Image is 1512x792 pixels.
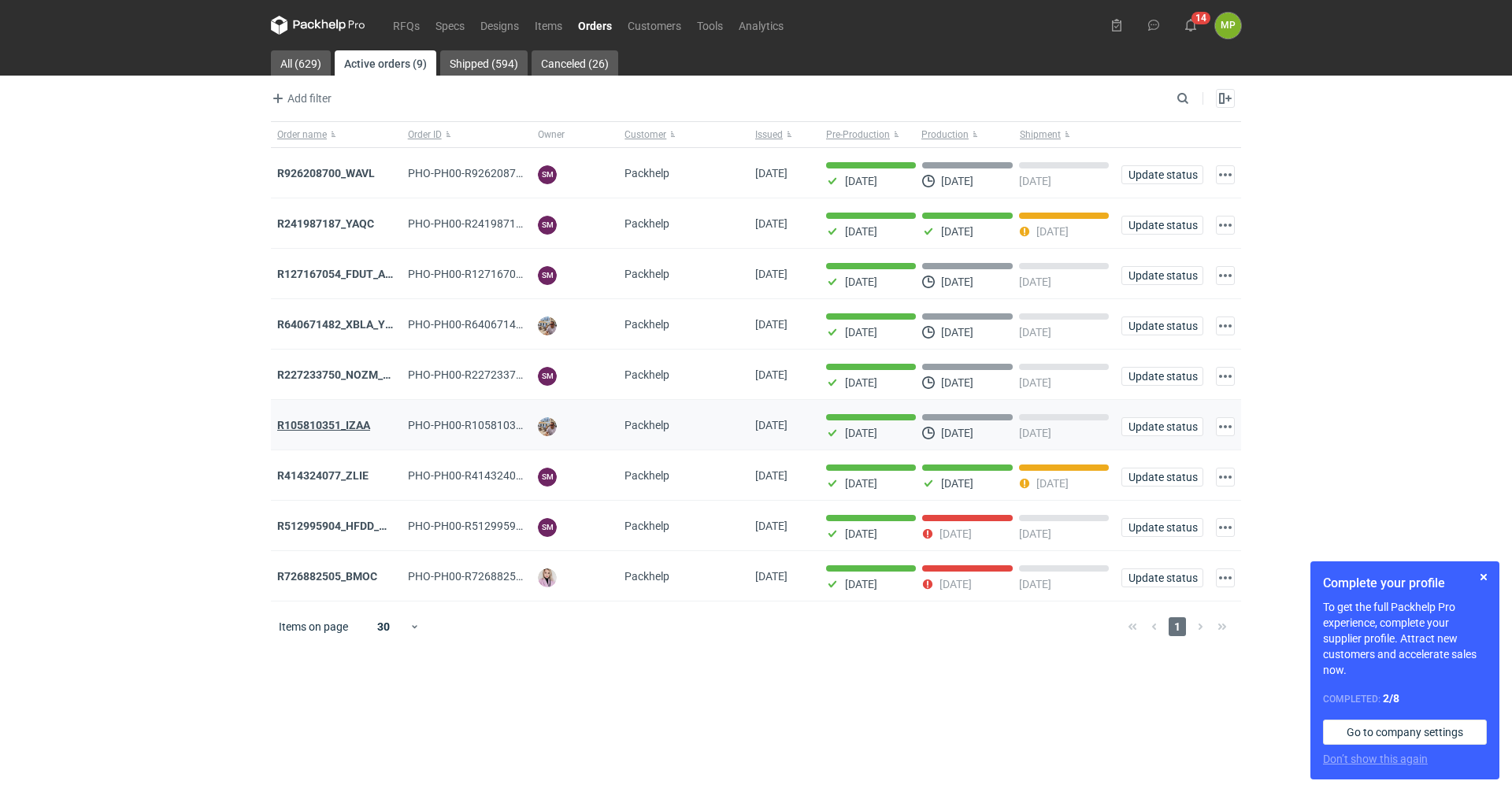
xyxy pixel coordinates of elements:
a: RFQs [385,16,428,35]
p: [DATE] [941,175,973,187]
span: Packhelp [624,167,669,179]
div: 30 [358,616,409,638]
p: [DATE] [939,527,972,540]
span: PHO-PH00-R241987187_YAQC [408,217,561,230]
p: [DATE] [845,175,877,187]
span: Update status [1128,472,1196,483]
button: Update status [1121,367,1203,386]
span: Add filter [269,89,332,108]
span: PHO-PH00-R127167054_FDUT_ACTL [408,268,591,280]
p: [DATE] [845,276,877,288]
span: Update status [1128,320,1196,331]
button: Update status [1121,417,1203,436]
a: Active orders (9) [335,50,436,76]
a: R640671482_XBLA_YSXL_LGDV_BUVN_WVLV [277,318,506,331]
a: Shipped (594) [440,50,528,76]
span: PHO-PH00-R414324077_ZLIE [408,469,555,482]
figcaption: SM [538,468,557,487]
p: [DATE] [941,427,973,439]
span: 11/09/2025 [755,167,787,179]
span: Packhelp [624,570,669,583]
button: Production [918,122,1017,147]
span: Packhelp [624,268,669,280]
button: Order name [271,122,402,147]
img: Michał Palasek [538,316,557,335]
span: Update status [1128,270,1196,281]
button: Actions [1216,468,1235,487]
span: PHO-PH00-R512995904_HFDD_MOOR [408,520,598,532]
a: Customers [620,16,689,35]
p: To get the full Packhelp Pro experience, complete your supplier profile. Attract new customers an... [1323,599,1487,678]
a: R926208700_WAVL [277,167,375,179]
a: R127167054_FDUT_ACTL [277,268,406,280]
button: Actions [1216,165,1235,184]
button: Pre-Production [820,122,918,147]
p: [DATE] [1019,376,1051,389]
p: [DATE] [845,376,877,389]
span: 10/09/2025 [755,217,787,230]
button: Actions [1216,417,1235,436]
span: Update status [1128,572,1196,583]
span: Pre-Production [826,128,890,141]
p: [DATE] [941,276,973,288]
p: [DATE] [845,477,877,490]
span: Update status [1128,371,1196,382]
figcaption: SM [538,367,557,386]
span: PHO-PH00-R105810351_IZAA [408,419,557,431]
button: Update status [1121,165,1203,184]
button: Skip for now [1474,568,1493,587]
p: [DATE] [845,578,877,590]
span: Order name [277,128,327,141]
span: Issued [755,128,783,141]
strong: 2 / 8 [1383,692,1399,705]
span: Packhelp [624,419,669,431]
p: [DATE] [939,578,972,590]
span: PHO-PH00-R926208700_WAVL [408,167,562,179]
strong: R105810351_IZAA [277,419,370,431]
button: MP [1215,13,1241,39]
span: Packhelp [624,318,669,331]
span: 04/09/2025 [755,368,787,381]
button: Update status [1121,216,1203,235]
button: Actions [1216,266,1235,285]
button: Actions [1216,367,1235,386]
p: [DATE] [1036,225,1069,238]
span: Owner [538,128,565,141]
span: Packhelp [624,217,669,230]
span: 26/08/2025 [755,469,787,482]
img: Michał Palasek [538,417,557,436]
p: [DATE] [941,477,973,490]
span: 25/08/2025 [755,570,787,583]
strong: R241987187_YAQC [277,217,374,230]
button: Update status [1121,468,1203,487]
button: Update status [1121,518,1203,537]
a: R227233750_NOZM_V1 [277,368,396,381]
svg: Packhelp Pro [271,16,365,35]
span: 25/08/2025 [755,520,787,532]
a: Items [527,16,570,35]
span: 09/09/2025 [755,268,787,280]
span: 08/09/2025 [755,318,787,331]
p: [DATE] [1019,175,1051,187]
strong: R414324077_ZLIE [277,469,369,482]
span: Packhelp [624,368,669,381]
button: Actions [1216,316,1235,335]
figcaption: SM [538,216,557,235]
button: Customer [618,122,749,147]
span: Update status [1128,421,1196,432]
strong: R512995904_HFDD_MOOR [277,520,411,532]
span: Production [921,128,969,141]
p: [DATE] [845,427,877,439]
p: [DATE] [1019,578,1051,590]
p: [DATE] [941,225,973,238]
span: Update status [1128,169,1196,180]
button: Actions [1216,518,1235,537]
figcaption: SM [538,165,557,184]
span: Packhelp [624,469,669,482]
p: [DATE] [941,376,973,389]
p: [DATE] [845,225,877,238]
